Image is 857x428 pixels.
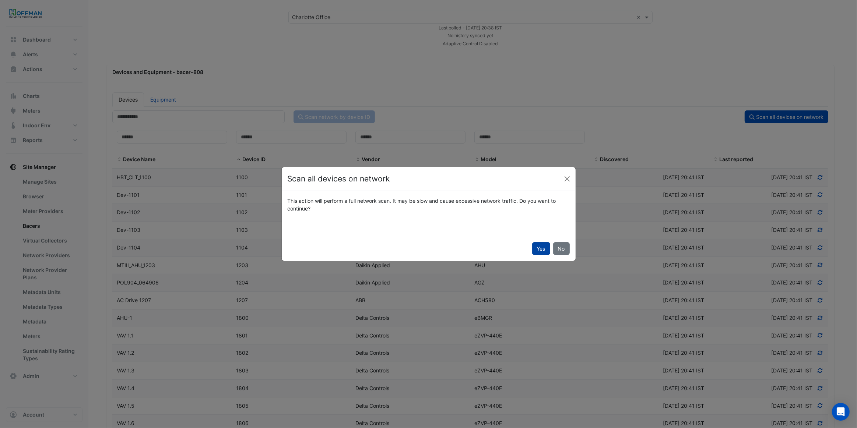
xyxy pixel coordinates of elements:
h4: Scan all devices on network [288,173,390,185]
button: Close [562,173,573,184]
div: Open Intercom Messenger [832,403,850,421]
button: No [553,242,570,255]
button: Yes [532,242,550,255]
div: This action will perform a full network scan. It may be slow and cause excessive network traffic.... [283,197,574,212]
